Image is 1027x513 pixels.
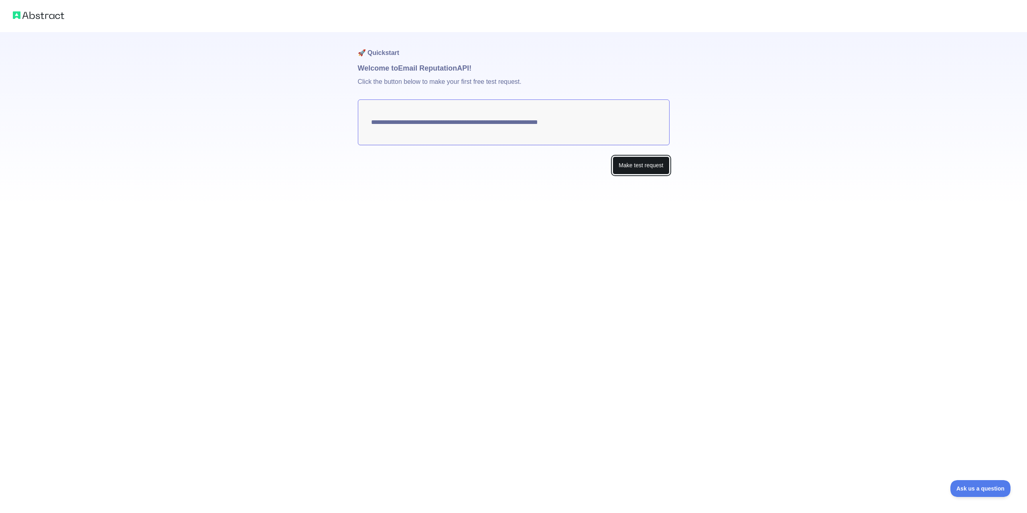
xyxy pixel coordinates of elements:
h1: Welcome to Email Reputation API! [358,63,670,74]
h1: 🚀 Quickstart [358,32,670,63]
p: Click the button below to make your first free test request. [358,74,670,99]
iframe: Toggle Customer Support [950,480,1011,497]
img: Abstract logo [13,10,64,21]
button: Make test request [613,156,669,174]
